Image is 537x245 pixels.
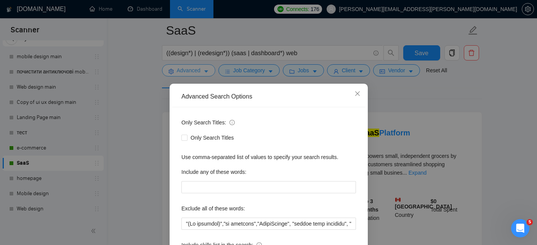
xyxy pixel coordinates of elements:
span: close [354,91,361,97]
iframe: Intercom live chat [511,219,529,237]
span: 5 [527,219,533,225]
label: Include any of these words: [181,166,246,178]
span: Only Search Titles [188,134,237,142]
button: Close [347,84,368,104]
span: info-circle [229,120,235,125]
div: Advanced Search Options [181,92,356,101]
span: Only Search Titles: [181,118,235,127]
label: Exclude all of these words: [181,202,245,215]
div: Use comma-separated list of values to specify your search results. [181,153,356,161]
